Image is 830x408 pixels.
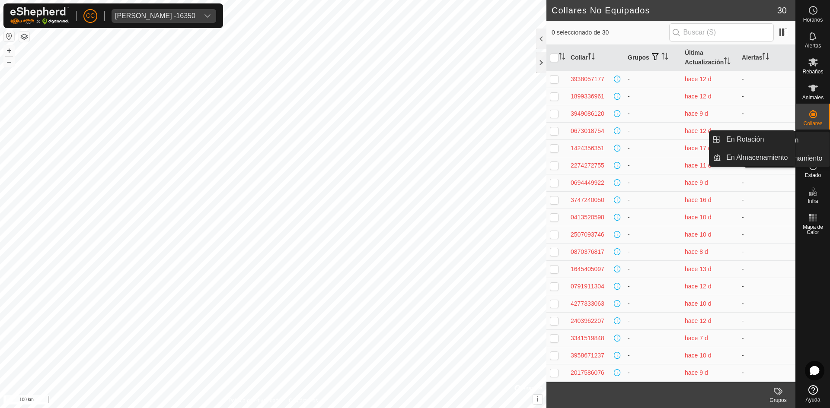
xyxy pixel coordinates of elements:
a: Política de Privacidad [229,397,278,405]
div: 3938057177 [571,75,604,84]
span: Infra [808,199,818,204]
span: 13 ago 2025, 1:58 [685,179,708,186]
td: - [624,174,681,191]
span: 11 ago 2025, 10:00 [685,162,712,169]
span: CC [86,11,95,20]
td: - [738,347,795,364]
td: - [624,243,681,260]
div: dropdown trigger [199,9,216,23]
td: - [624,381,681,399]
h2: Collares No Equipados [552,5,777,16]
td: - [738,312,795,329]
div: 3958671237 [571,351,604,360]
th: Grupos [624,45,681,71]
span: En Almacenamiento [761,153,822,164]
div: 2507093746 [571,230,604,239]
span: i [537,395,539,403]
span: Horarios [803,17,823,22]
td: - [624,139,681,157]
input: Buscar (S) [669,23,774,41]
span: 12 ago 2025, 1:58 [685,214,712,221]
span: Animales [802,95,824,100]
td: - [624,329,681,347]
td: - [624,347,681,364]
span: 13 ago 2025, 1:58 [685,369,708,376]
div: 3341519848 [571,334,604,343]
span: 6 ago 2025, 3:00 [685,196,712,203]
div: 0870376817 [571,247,604,256]
td: - [624,122,681,139]
div: 0673018754 [571,127,604,136]
td: - [624,364,681,381]
td: - [738,209,795,226]
td: - [738,329,795,347]
button: – [4,57,14,67]
img: Logo Gallagher [10,7,69,25]
td: - [624,88,681,105]
span: En Rotación [726,134,764,145]
span: 13 ago 2025, 6:00 [685,110,708,117]
td: - [738,191,795,209]
span: 10 ago 2025, 1:58 [685,76,712,82]
td: - [738,381,795,399]
td: - [624,157,681,174]
td: - [738,260,795,278]
td: - [738,226,795,243]
td: - [738,364,795,381]
td: - [624,191,681,209]
div: 0791911304 [571,282,604,291]
span: 0 seleccionado de 30 [552,28,669,37]
p-sorticon: Activar para ordenar [762,54,769,61]
span: 4 ago 2025, 11:00 [685,145,712,152]
span: Rebaños [802,69,823,74]
td: - [624,105,681,122]
td: - [738,70,795,88]
td: - [738,243,795,260]
th: Última Actualización [681,45,738,71]
p-sorticon: Activar para ordenar [724,59,731,66]
div: 2403962207 [571,316,604,326]
td: - [624,312,681,329]
div: 0694449922 [571,178,604,187]
a: Contáctenos [289,397,318,405]
span: 12 ago 2025, 5:30 [685,352,712,359]
span: 10 ago 2025, 1:58 [685,127,712,134]
div: Grupos [761,396,795,404]
button: i [533,395,543,404]
span: 10 ago 2025, 3:00 [685,93,712,100]
span: Mapa de Calor [798,225,828,235]
td: - [624,260,681,278]
span: Collares [803,121,822,126]
div: 0413520598 [571,213,604,222]
p-sorticon: Activar para ordenar [588,54,595,61]
div: 1645405097 [571,265,604,274]
span: En Almacenamiento [726,152,788,163]
span: Estado [805,173,821,178]
div: 2017586076 [571,368,604,377]
button: Capas del Mapa [19,32,29,42]
td: - [738,278,795,295]
button: Restablecer Mapa [4,31,14,41]
li: En Almacenamiento [709,149,795,166]
span: 12 ago 2025, 8:30 [685,300,712,307]
div: 3747240050 [571,196,604,205]
td: - [624,295,681,312]
td: - [624,278,681,295]
span: 9 ago 2025, 1:58 [685,266,712,272]
th: Collar [567,45,624,71]
div: [PERSON_NAME] -16350 [115,13,195,19]
td: - [738,88,795,105]
span: Ayuda [806,397,820,402]
div: 4277333063 [571,299,604,308]
span: 12 ago 2025, 8:30 [685,231,712,238]
a: En Rotación [721,131,795,148]
td: - [624,209,681,226]
div: 2274272755 [571,161,604,170]
a: Ayuda [796,382,830,406]
span: Alertas [805,43,821,48]
div: 3949086120 [571,109,604,118]
td: - [738,122,795,139]
button: + [4,45,14,56]
span: 10 ago 2025, 1:58 [685,283,712,290]
span: 10 ago 2025, 1:58 [685,317,712,324]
